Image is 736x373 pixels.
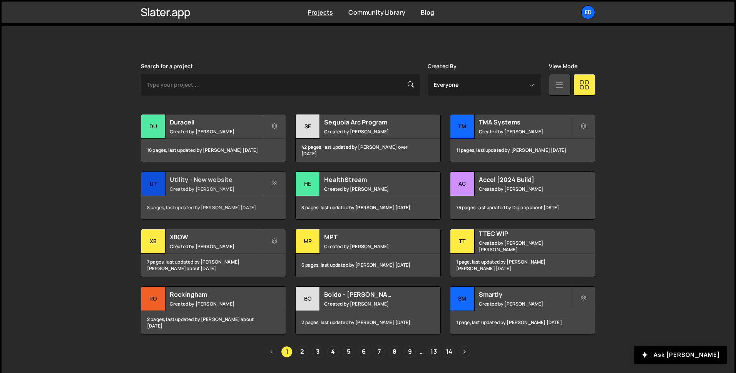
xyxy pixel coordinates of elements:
small: Created by [PERSON_NAME] [324,243,417,250]
div: Pagination [141,346,595,358]
div: 2 pages, last updated by [PERSON_NAME] about [DATE] [141,311,286,334]
small: Created by [PERSON_NAME] [479,128,572,135]
h2: Smartly [479,290,572,299]
span: … [420,347,424,356]
small: Created by [PERSON_NAME] [479,186,572,192]
a: XB XBOW Created by [PERSON_NAME] 7 pages, last updated by [PERSON_NAME] [PERSON_NAME] about [DATE] [141,229,286,277]
small: Created by [PERSON_NAME] [324,186,417,192]
a: Ut Utility - New website Created by [PERSON_NAME] 8 pages, last updated by [PERSON_NAME] [DATE] [141,171,286,220]
h2: TMA Systems [479,118,572,126]
a: Page 4 [327,346,339,358]
a: Se Sequoia Arc Program Created by [PERSON_NAME] 42 pages, last updated by [PERSON_NAME] over [DATE] [295,114,440,162]
div: MP [296,229,320,254]
h2: Sequoia Arc Program [324,118,417,126]
h2: TTEC WIP [479,229,572,238]
div: Ac [450,172,475,196]
h2: MPT [324,233,417,241]
h2: Utility - New website [170,175,263,184]
h2: HealthStream [324,175,417,184]
small: Created by [PERSON_NAME] [324,301,417,307]
a: Page 13 [428,346,440,358]
a: Page 8 [389,346,400,358]
div: Ut [141,172,166,196]
a: Community Library [348,8,405,17]
a: TT TTEC WIP Created by [PERSON_NAME] [PERSON_NAME] 1 page, last updated by [PERSON_NAME] [PERSON_... [450,229,595,277]
small: Created by [PERSON_NAME] [PERSON_NAME] [479,240,572,253]
a: Projects [308,8,333,17]
small: Created by [PERSON_NAME] [170,186,263,192]
div: Se [296,114,320,139]
a: TM TMA Systems Created by [PERSON_NAME] 11 pages, last updated by [PERSON_NAME] [DATE] [450,114,595,162]
a: Page 2 [296,346,308,358]
div: 11 pages, last updated by [PERSON_NAME] [DATE] [450,139,595,162]
div: TM [450,114,475,139]
div: 1 page, last updated by [PERSON_NAME] [DATE] [450,311,595,334]
div: 3 pages, last updated by [PERSON_NAME] [DATE] [296,196,440,219]
div: 2 pages, last updated by [PERSON_NAME] [DATE] [296,311,440,334]
input: Type your project... [141,74,420,96]
a: Sm Smartly Created by [PERSON_NAME] 1 page, last updated by [PERSON_NAME] [DATE] [450,286,595,334]
label: Search for a project [141,63,193,69]
div: Ro [141,287,166,311]
div: 7 pages, last updated by [PERSON_NAME] [PERSON_NAME] about [DATE] [141,254,286,277]
div: Du [141,114,166,139]
div: 75 pages, last updated by Digipop about [DATE] [450,196,595,219]
h2: Duracell [170,118,263,126]
div: 42 pages, last updated by [PERSON_NAME] over [DATE] [296,139,440,162]
a: Page 3 [312,346,323,358]
h2: Rockingham [170,290,263,299]
div: Bo [296,287,320,311]
a: Page 9 [404,346,416,358]
a: Page 14 [443,346,455,358]
a: Ro Rockingham Created by [PERSON_NAME] 2 pages, last updated by [PERSON_NAME] about [DATE] [141,286,286,334]
small: Created by [PERSON_NAME] [170,128,263,135]
a: Du Duracell Created by [PERSON_NAME] 16 pages, last updated by [PERSON_NAME] [DATE] [141,114,286,162]
small: Created by [PERSON_NAME] [324,128,417,135]
small: Created by [PERSON_NAME] [170,301,263,307]
a: MP MPT Created by [PERSON_NAME] 6 pages, last updated by [PERSON_NAME] [DATE] [295,229,440,277]
div: XB [141,229,166,254]
button: Ask [PERSON_NAME] [634,346,727,364]
a: Page 7 [373,346,385,358]
div: 8 pages, last updated by [PERSON_NAME] [DATE] [141,196,286,219]
a: Bo Boldo - [PERSON_NAME] Example Created by [PERSON_NAME] 2 pages, last updated by [PERSON_NAME] ... [295,286,440,334]
h2: Boldo - [PERSON_NAME] Example [324,290,417,299]
a: Page 5 [343,346,354,358]
label: View Mode [549,63,577,69]
div: TT [450,229,475,254]
label: Created By [428,63,457,69]
a: Page 6 [358,346,370,358]
small: Created by [PERSON_NAME] [170,243,263,250]
div: Sm [450,287,475,311]
a: Ed [581,5,595,19]
a: Blog [421,8,434,17]
h2: Accel [2024 Build] [479,175,572,184]
small: Created by [PERSON_NAME] [479,301,572,307]
div: 6 pages, last updated by [PERSON_NAME] [DATE] [296,254,440,277]
div: 16 pages, last updated by [PERSON_NAME] [DATE] [141,139,286,162]
h2: XBOW [170,233,263,241]
a: Ac Accel [2024 Build] Created by [PERSON_NAME] 75 pages, last updated by Digipop about [DATE] [450,171,595,220]
div: He [296,172,320,196]
a: He HealthStream Created by [PERSON_NAME] 3 pages, last updated by [PERSON_NAME] [DATE] [295,171,440,220]
div: 1 page, last updated by [PERSON_NAME] [PERSON_NAME] [DATE] [450,254,595,277]
a: Next page [459,346,470,358]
